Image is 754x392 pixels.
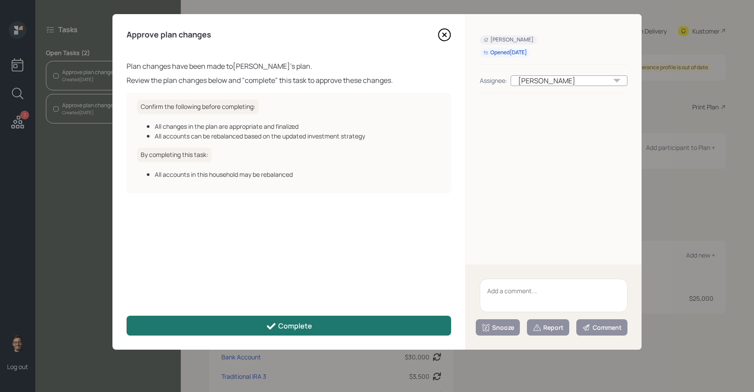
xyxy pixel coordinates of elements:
div: [PERSON_NAME] [511,75,627,86]
div: Assignee: [480,76,507,85]
div: Review the plan changes below and "complete" this task to approve these changes. [127,75,451,86]
button: Complete [127,316,451,336]
div: Comment [582,323,622,332]
div: Report [533,323,564,332]
h4: Approve plan changes [127,30,211,40]
div: Complete [266,321,312,332]
div: All accounts in this household may be rebalanced [155,170,440,179]
div: [PERSON_NAME] [483,36,534,44]
div: Plan changes have been made to [PERSON_NAME] 's plan. [127,61,451,71]
div: All changes in the plan are appropriate and finalized [155,122,440,131]
div: All accounts can be rebalanced based on the updated investment strategy [155,131,440,141]
button: Comment [576,319,627,336]
div: Snooze [482,323,514,332]
h6: By completing this task: [137,148,212,162]
button: Report [527,319,569,336]
button: Snooze [476,319,520,336]
div: Opened [DATE] [483,49,527,56]
h6: Confirm the following before completing: [137,100,259,114]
